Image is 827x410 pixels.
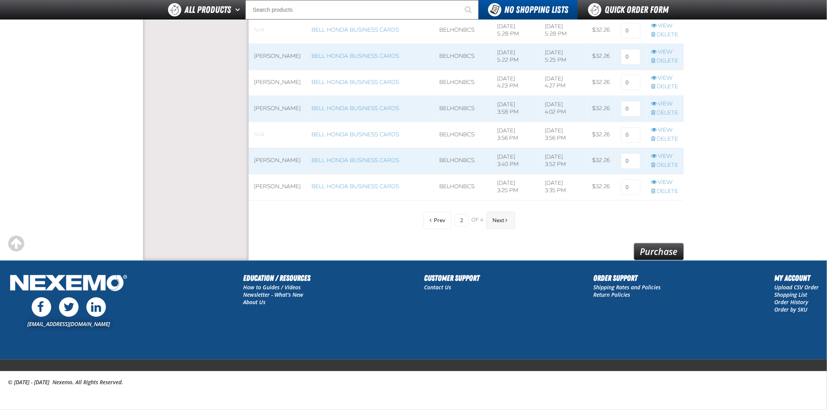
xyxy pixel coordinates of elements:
[434,148,492,174] td: BELHONBCS
[539,44,587,70] td: [DATE] 5:25 PM
[249,174,306,200] td: [PERSON_NAME]
[243,299,265,306] a: About Us
[652,136,678,143] a: Delete row action
[424,284,451,291] a: Contact Us
[594,273,661,284] h2: Order Support
[249,148,306,174] td: [PERSON_NAME]
[652,110,678,117] a: Delete row action
[587,44,616,70] td: $32.26
[539,70,587,96] td: [DATE] 4:27 PM
[775,299,809,306] a: Order History
[249,18,306,44] td: Blank
[243,291,303,299] a: Newsletter - What's New
[492,148,539,174] td: [DATE] 3:40 PM
[434,122,492,148] td: BELHONBCS
[492,18,539,44] td: [DATE] 5:28 PM
[775,306,808,314] a: Order by SKU
[539,148,587,174] td: [DATE] 3:52 PM
[652,188,678,196] a: Delete row action
[249,44,306,70] td: [PERSON_NAME]
[539,174,587,200] td: [DATE] 3:35 PM
[775,291,807,299] a: Shopping List
[434,96,492,122] td: BELHONBCS
[621,49,641,65] input: 0
[311,184,399,190] a: Bell Honda Business Cards
[472,217,483,224] span: of 4
[594,284,661,291] a: Shipping Rates and Policies
[587,174,616,200] td: $32.26
[311,53,399,60] a: Bell Honda Business Cards
[594,291,630,299] a: Return Policies
[424,212,452,229] button: Previous Page
[492,70,539,96] td: [DATE] 4:23 PM
[539,18,587,44] td: [DATE] 5:28 PM
[621,101,641,117] input: 0
[539,122,587,148] td: [DATE] 3:56 PM
[311,132,399,138] a: Bell Honda Business Cards
[27,321,110,328] a: [EMAIL_ADDRESS][DOMAIN_NAME]
[249,96,306,122] td: [PERSON_NAME]
[455,214,469,227] input: Current page number
[652,84,678,91] a: Delete row action
[652,32,678,39] a: Delete row action
[621,75,641,91] input: 0
[311,27,399,34] a: Bell Honda Business Cards
[311,157,399,164] a: Bell Honda Business Cards
[652,49,678,56] a: View row action
[249,122,306,148] td: Blank
[8,273,129,296] img: Nexemo Logo
[587,122,616,148] td: $32.26
[587,148,616,174] td: $32.26
[652,162,678,169] a: Delete row action
[311,105,399,112] a: Bell Honda Business Cards
[184,3,231,17] span: All Products
[434,70,492,96] td: BELHONBCS
[652,179,678,187] a: View row action
[492,96,539,122] td: [DATE] 3:58 PM
[493,217,505,224] span: Next Page
[434,217,446,224] span: Previous Page
[621,180,641,195] input: 0
[587,96,616,122] td: $32.26
[504,4,568,15] span: No Shopping Lists
[492,44,539,70] td: [DATE] 5:22 PM
[487,212,515,229] button: Next Page
[634,243,684,260] a: Purchase
[775,273,819,284] h2: My Account
[621,23,641,39] input: 0
[587,70,616,96] td: $32.26
[652,23,678,30] a: View row action
[492,122,539,148] td: [DATE] 3:56 PM
[775,284,819,291] a: Upload CSV Order
[434,44,492,70] td: BELHONBCS
[652,58,678,65] a: Delete row action
[8,235,25,253] div: Scroll to the top
[621,127,641,143] input: 0
[652,101,678,108] a: View row action
[492,174,539,200] td: [DATE] 3:25 PM
[434,174,492,200] td: BELHONBCS
[587,18,616,44] td: $32.26
[652,75,678,82] a: View row action
[652,127,678,134] a: View row action
[424,273,480,284] h2: Customer Support
[249,70,306,96] td: [PERSON_NAME]
[311,79,399,86] a: Bell Honda Business Cards
[621,153,641,169] input: 0
[539,96,587,122] td: [DATE] 4:02 PM
[243,284,301,291] a: How to Guides / Videos
[434,18,492,44] td: BELHONBCS
[652,153,678,160] a: View row action
[243,273,310,284] h2: Education / Resources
